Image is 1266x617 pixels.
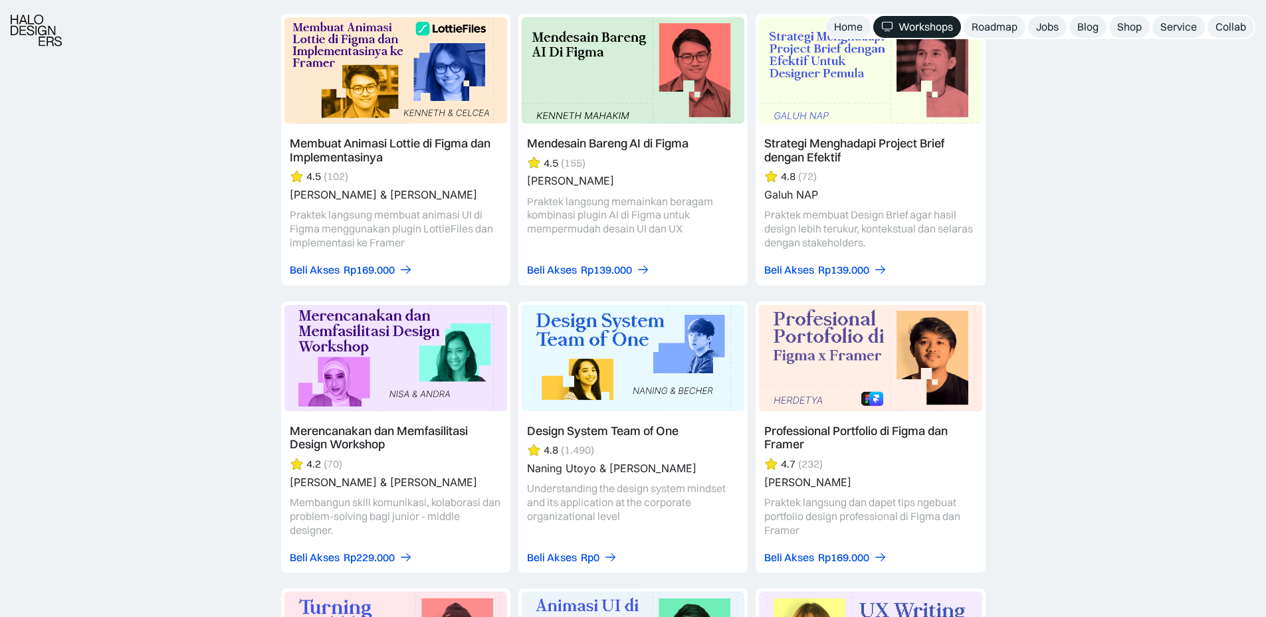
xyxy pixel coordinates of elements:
[1077,20,1099,34] div: Blog
[1208,16,1254,38] a: Collab
[1160,20,1197,34] div: Service
[764,551,814,565] div: Beli Akses
[344,551,395,565] div: Rp229.000
[826,16,871,38] a: Home
[764,263,814,277] div: Beli Akses
[764,263,887,277] a: Beli AksesRp139.000
[873,16,961,38] a: Workshops
[834,20,863,34] div: Home
[1117,20,1142,34] div: Shop
[290,551,413,565] a: Beli AksesRp229.000
[764,551,887,565] a: Beli AksesRp169.000
[527,263,577,277] div: Beli Akses
[1109,16,1150,38] a: Shop
[527,263,650,277] a: Beli AksesRp139.000
[527,551,617,565] a: Beli AksesRp0
[818,551,869,565] div: Rp169.000
[527,551,577,565] div: Beli Akses
[1036,20,1059,34] div: Jobs
[964,16,1025,38] a: Roadmap
[581,263,632,277] div: Rp139.000
[1069,16,1107,38] a: Blog
[972,20,1017,34] div: Roadmap
[290,551,340,565] div: Beli Akses
[581,551,599,565] div: Rp0
[344,263,395,277] div: Rp169.000
[1215,20,1246,34] div: Collab
[898,20,953,34] div: Workshops
[290,263,340,277] div: Beli Akses
[818,263,869,277] div: Rp139.000
[1152,16,1205,38] a: Service
[1028,16,1067,38] a: Jobs
[290,263,413,277] a: Beli AksesRp169.000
